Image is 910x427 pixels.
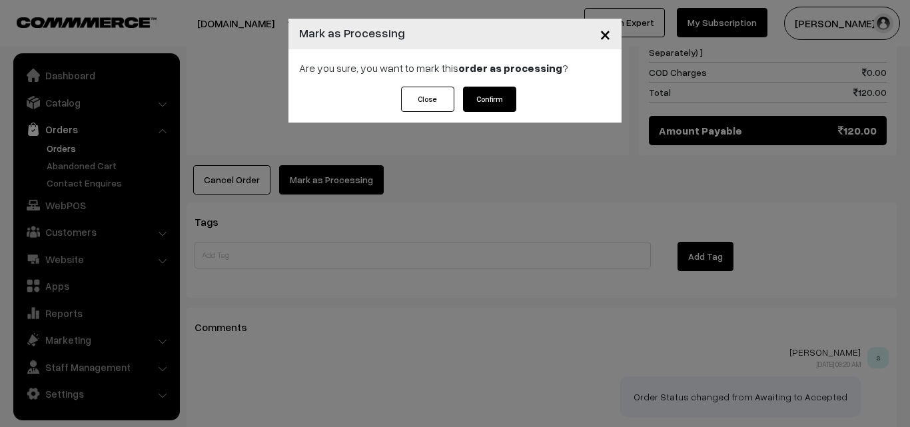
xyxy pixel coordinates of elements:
[401,87,454,112] button: Close
[458,61,562,75] strong: order as processing
[589,13,622,55] button: Close
[288,49,622,87] div: Are you sure, you want to mark this ?
[463,87,516,112] button: Confirm
[299,24,405,42] h4: Mark as Processing
[600,21,611,46] span: ×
